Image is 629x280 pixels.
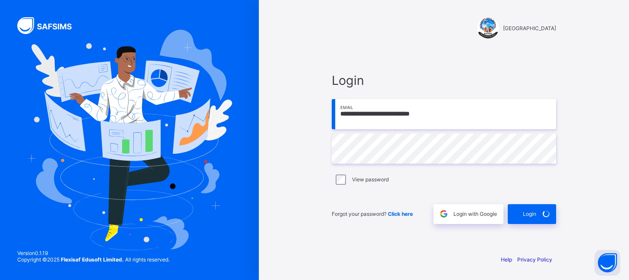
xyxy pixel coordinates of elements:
[61,256,124,263] strong: Flexisaf Edusoft Limited.
[17,250,170,256] span: Version 0.1.19
[17,256,170,263] span: Copyright © 2025 All rights reserved.
[523,211,536,217] span: Login
[439,209,449,219] img: google.396cfc9801f0270233282035f929180a.svg
[332,73,556,88] span: Login
[594,250,620,276] button: Open asap
[388,211,413,217] a: Click here
[453,211,497,217] span: Login with Google
[501,256,512,263] a: Help
[517,256,552,263] a: Privacy Policy
[352,176,389,183] label: View password
[27,30,232,250] img: Hero Image
[332,211,413,217] span: Forgot your password?
[503,25,556,31] span: [GEOGRAPHIC_DATA]
[17,17,82,34] img: SAFSIMS Logo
